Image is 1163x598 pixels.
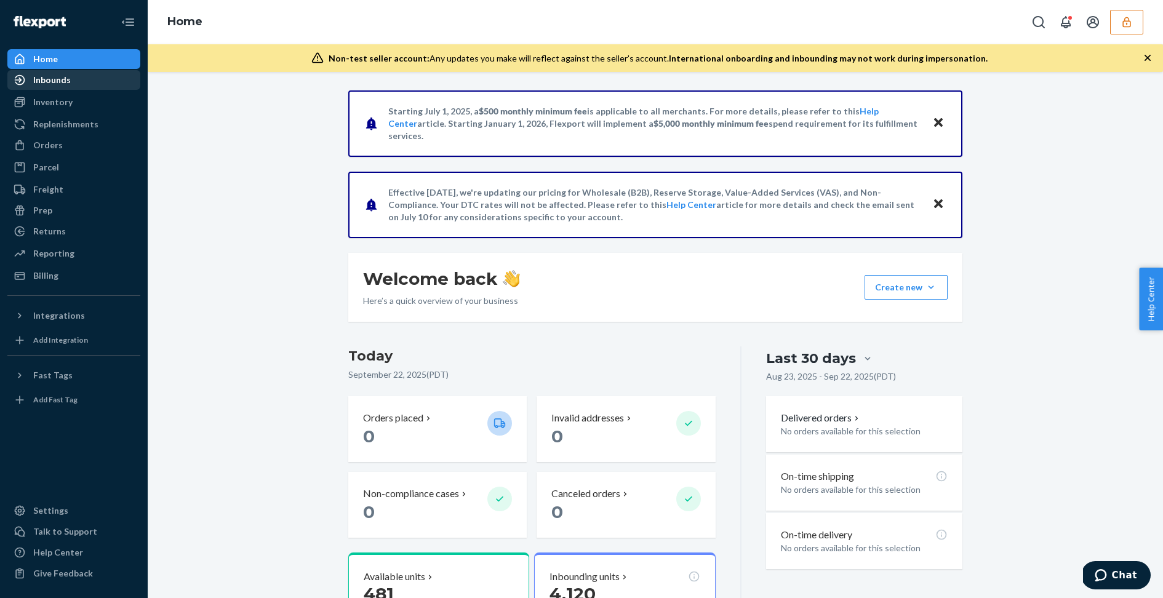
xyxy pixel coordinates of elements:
button: Open Search Box [1026,10,1051,34]
p: Starting July 1, 2025, a is applicable to all merchants. For more details, please refer to this a... [388,105,921,142]
button: Canceled orders 0 [537,472,715,538]
a: Orders [7,135,140,155]
div: Help Center [33,546,83,559]
a: Reporting [7,244,140,263]
div: Any updates you make will reflect against the seller's account. [329,52,988,65]
a: Returns [7,221,140,241]
a: Home [7,49,140,69]
div: Add Integration [33,335,88,345]
div: Give Feedback [33,567,93,580]
ol: breadcrumbs [158,4,212,40]
div: Last 30 days [766,349,856,368]
h1: Welcome back [363,268,520,290]
p: No orders available for this selection [781,425,948,437]
button: Orders placed 0 [348,396,527,462]
a: Add Integration [7,330,140,350]
div: Talk to Support [33,525,97,538]
button: Integrations [7,306,140,325]
span: 0 [363,426,375,447]
span: International onboarding and inbounding may not work during impersonation. [669,53,988,63]
h3: Today [348,346,716,366]
p: Orders placed [363,411,423,425]
button: Invalid addresses 0 [537,396,715,462]
span: $5,000 monthly minimum fee [653,118,769,129]
button: Open notifications [1053,10,1078,34]
a: Freight [7,180,140,199]
div: Billing [33,269,58,282]
p: September 22, 2025 ( PDT ) [348,369,716,381]
p: On-time delivery [781,528,852,542]
p: Aug 23, 2025 - Sep 22, 2025 ( PDT ) [766,370,896,383]
button: Delivered orders [781,411,861,425]
a: Parcel [7,157,140,177]
button: Give Feedback [7,564,140,583]
div: Inbounds [33,74,71,86]
a: Billing [7,266,140,285]
button: Close [930,196,946,213]
button: Talk to Support [7,522,140,541]
span: $500 monthly minimum fee [479,106,587,116]
img: hand-wave emoji [503,270,520,287]
div: Reporting [33,247,74,260]
p: Non-compliance cases [363,487,459,501]
a: Settings [7,501,140,520]
a: Help Center [666,199,716,210]
p: Canceled orders [551,487,620,501]
a: Home [167,15,202,28]
button: Open account menu [1081,10,1105,34]
div: Inventory [33,96,73,108]
div: Fast Tags [33,369,73,381]
a: Inventory [7,92,140,112]
div: Parcel [33,161,59,173]
button: Close [930,114,946,132]
div: Freight [33,183,63,196]
p: No orders available for this selection [781,542,948,554]
div: Home [33,53,58,65]
p: Here’s a quick overview of your business [363,295,520,307]
button: Create new [865,275,948,300]
p: Available units [364,570,425,584]
span: 0 [551,501,563,522]
p: Invalid addresses [551,411,624,425]
p: On-time shipping [781,469,854,484]
a: Replenishments [7,114,140,134]
button: Help Center [1139,268,1163,330]
a: Help Center [7,543,140,562]
button: Fast Tags [7,365,140,385]
span: Non-test seller account: [329,53,430,63]
div: Returns [33,225,66,237]
img: Flexport logo [14,16,66,28]
span: 0 [551,426,563,447]
button: Close Navigation [116,10,140,34]
a: Prep [7,201,140,220]
div: Add Fast Tag [33,394,78,405]
button: Non-compliance cases 0 [348,472,527,538]
p: Effective [DATE], we're updating our pricing for Wholesale (B2B), Reserve Storage, Value-Added Se... [388,186,921,223]
div: Orders [33,139,63,151]
a: Inbounds [7,70,140,90]
a: Add Fast Tag [7,390,140,410]
p: No orders available for this selection [781,484,948,496]
div: Replenishments [33,118,98,130]
div: Prep [33,204,52,217]
iframe: Opens a widget where you can chat to one of our agents [1083,561,1151,592]
div: Settings [33,504,68,517]
span: 0 [363,501,375,522]
p: Inbounding units [550,570,620,584]
div: Integrations [33,309,85,322]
